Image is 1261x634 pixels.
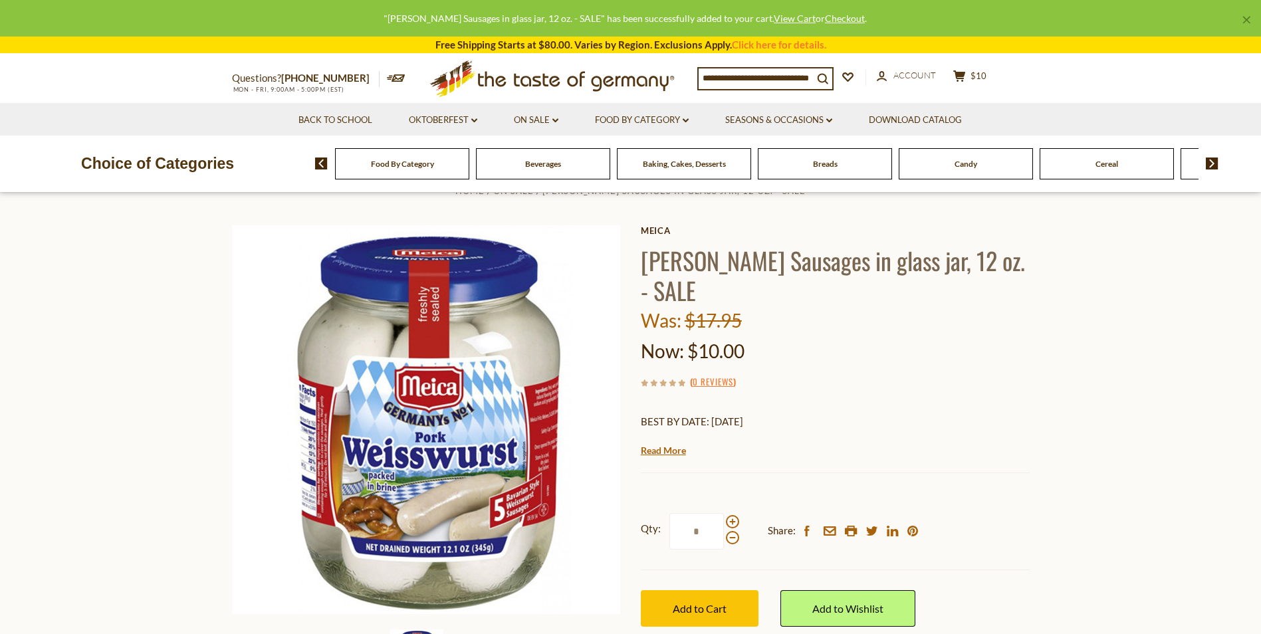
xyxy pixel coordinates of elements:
h1: [PERSON_NAME] Sausages in glass jar, 12 oz. - SALE [641,245,1030,305]
span: $17.95 [685,309,742,332]
a: Read More [641,444,686,457]
a: 0 Reviews [693,375,733,389]
label: Was: [641,309,681,332]
img: Meica Weisswurst Sausages in glass jar, 12 oz. - SALE [232,225,621,614]
input: Qty: [669,513,724,550]
button: Add to Cart [641,590,758,627]
a: On Sale [514,113,558,128]
a: Oktoberfest [409,113,477,128]
strong: Qty: [641,520,661,537]
a: View Cart [774,13,816,24]
a: Baking, Cakes, Desserts [643,159,726,169]
span: MON - FRI, 9:00AM - 5:00PM (EST) [232,86,345,93]
a: Breads [813,159,838,169]
label: Now: [641,340,684,362]
span: Account [893,70,936,80]
p: Questions? [232,70,380,87]
a: Checkout [825,13,865,24]
a: Seasons & Occasions [725,113,832,128]
a: Beverages [525,159,561,169]
a: Click here for details. [732,39,826,51]
a: Add to Wishlist [780,590,915,627]
a: × [1242,16,1250,24]
a: Account [877,68,936,83]
img: next arrow [1206,158,1218,169]
a: Back to School [298,113,372,128]
a: Meica [641,225,1030,236]
a: [PHONE_NUMBER] [281,72,370,84]
button: $10 [950,70,990,86]
a: Cereal [1095,159,1118,169]
span: ( ) [690,375,736,388]
span: Share: [768,522,796,539]
a: Food By Category [595,113,689,128]
span: $10 [971,70,986,81]
a: Download Catalog [869,113,962,128]
img: previous arrow [315,158,328,169]
div: "[PERSON_NAME] Sausages in glass jar, 12 oz. - SALE" has been successfully added to your cart. or . [11,11,1240,26]
span: $10.00 [687,340,745,362]
a: Food By Category [371,159,434,169]
p: BEST BY DATE: [DATE] [641,413,1030,430]
a: Candy [955,159,977,169]
span: Add to Cart [673,602,727,615]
